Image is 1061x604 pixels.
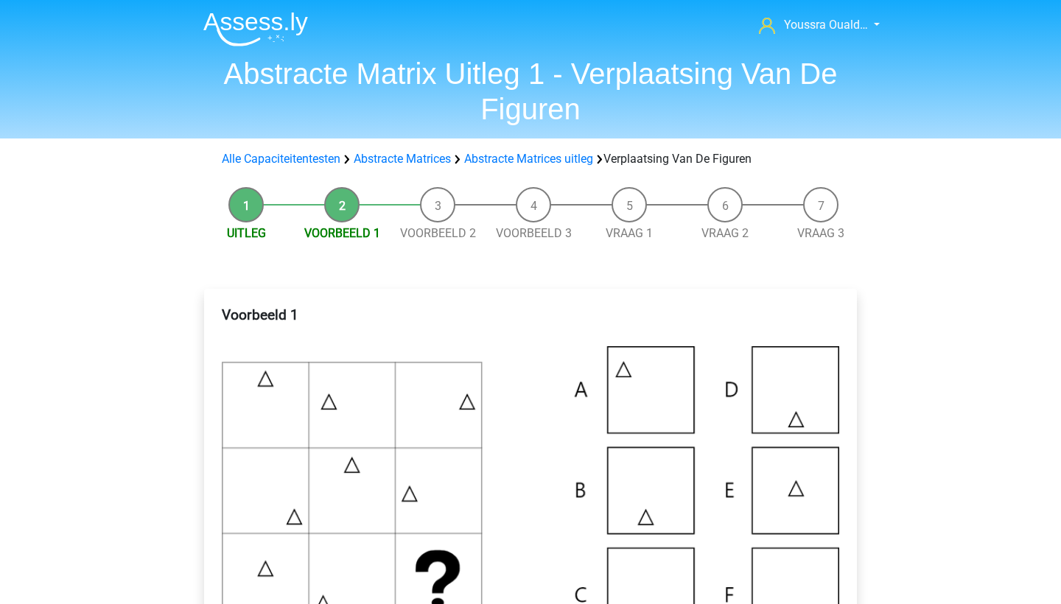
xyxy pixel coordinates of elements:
[203,12,308,46] img: Assessly
[216,150,845,168] div: Verplaatsing Van De Figuren
[464,152,593,166] a: Abstracte Matrices uitleg
[606,226,653,240] a: Vraag 1
[784,18,868,32] span: Youssra Ouald…
[701,226,749,240] a: Vraag 2
[400,226,476,240] a: Voorbeeld 2
[496,226,572,240] a: Voorbeeld 3
[222,306,298,323] b: Voorbeeld 1
[753,16,869,34] a: Youssra Ouald…
[227,226,266,240] a: Uitleg
[192,56,869,127] h1: Abstracte Matrix Uitleg 1 - Verplaatsing Van De Figuren
[222,152,340,166] a: Alle Capaciteitentesten
[797,226,844,240] a: Vraag 3
[304,226,380,240] a: Voorbeeld 1
[354,152,451,166] a: Abstracte Matrices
